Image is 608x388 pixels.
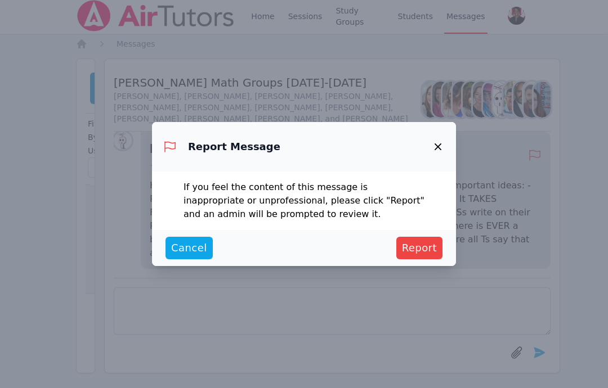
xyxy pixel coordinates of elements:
[184,181,424,221] p: If you feel the content of this message is inappropriate or unprofessional, please click "Report"...
[396,237,442,259] button: Report
[166,237,213,259] button: Cancel
[188,140,280,154] h3: Report Message
[171,240,207,256] span: Cancel
[402,240,437,256] span: Report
